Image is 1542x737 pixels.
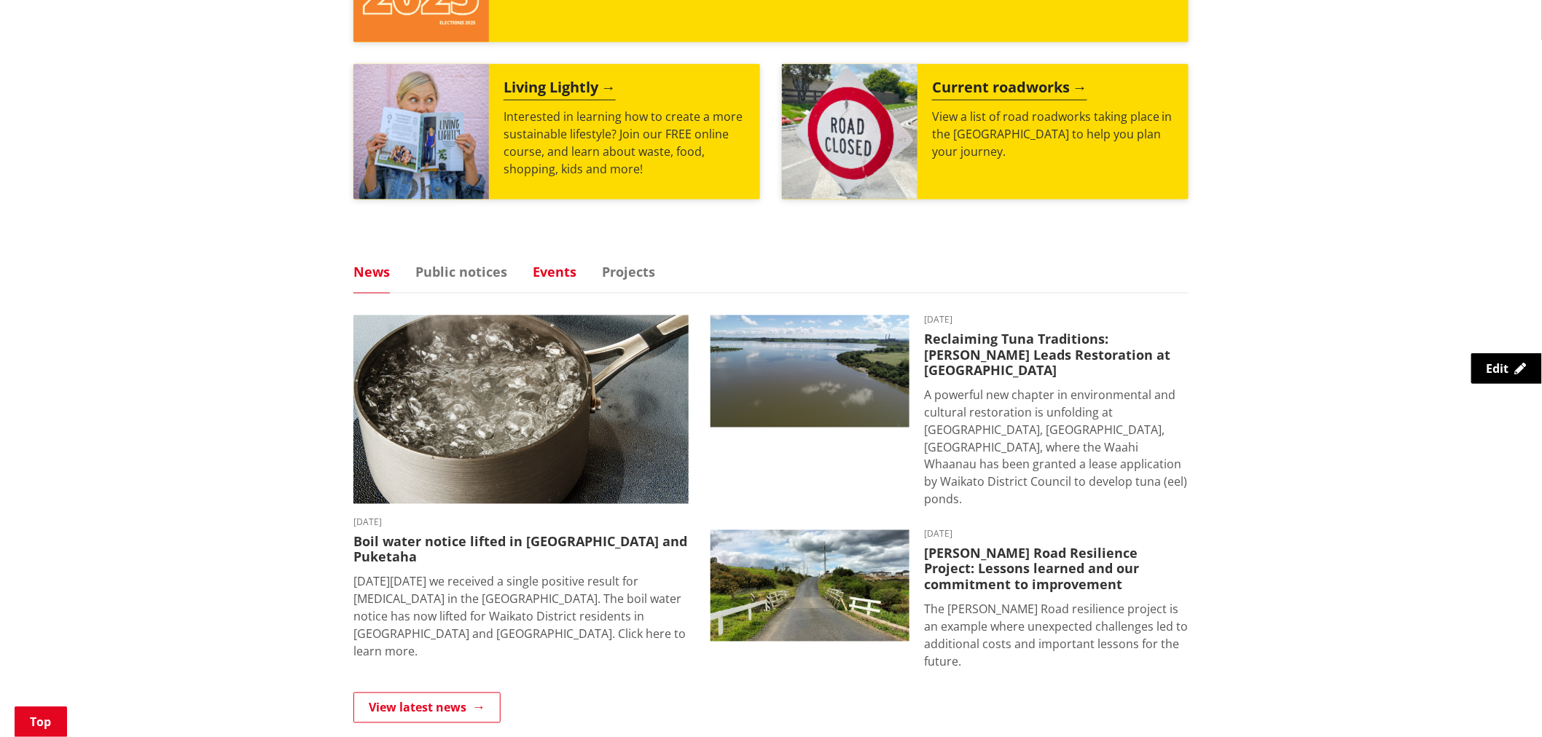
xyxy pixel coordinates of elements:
a: [DATE] Reclaiming Tuna Traditions: [PERSON_NAME] Leads Restoration at [GEOGRAPHIC_DATA] A powerfu... [711,315,1189,508]
img: boil water notice [353,315,689,504]
h3: Reclaiming Tuna Traditions: [PERSON_NAME] Leads Restoration at [GEOGRAPHIC_DATA] [924,331,1189,379]
img: PR-21222 Huia Road Relience Munro Road Bridge [711,530,909,642]
a: Current roadworks View a list of road roadworks taking place in the [GEOGRAPHIC_DATA] to help you... [782,64,1189,200]
h2: Current roadworks [932,79,1087,100]
a: View latest news [353,693,501,723]
h3: [PERSON_NAME] Road Resilience Project: Lessons learned and our commitment to improvement [924,546,1189,594]
span: Edit [1487,360,1509,377]
h3: Boil water notice lifted in [GEOGRAPHIC_DATA] and Puketaha [353,535,689,566]
img: Road closed sign [782,64,917,200]
a: Events [533,265,576,278]
a: Projects [602,265,655,278]
a: Living Lightly Interested in learning how to create a more sustainable lifestyle? Join our FREE o... [353,64,760,200]
img: Waahi Lake [711,315,909,427]
iframe: Messenger Launcher [1475,676,1527,728]
h2: Living Lightly [504,79,616,100]
a: [DATE] [PERSON_NAME] Road Resilience Project: Lessons learned and our commitment to improvement T... [711,530,1189,671]
a: boil water notice gordonton puketaha [DATE] Boil water notice lifted in [GEOGRAPHIC_DATA] and Puk... [353,315,689,661]
a: Public notices [415,265,507,278]
p: View a list of road roadworks taking place in the [GEOGRAPHIC_DATA] to help you plan your journey. [932,108,1174,160]
a: Top [15,706,67,737]
a: Edit [1471,353,1542,384]
img: Mainstream Green Workshop Series [353,64,489,200]
p: The [PERSON_NAME] Road resilience project is an example where unexpected challenges led to additi... [924,601,1189,671]
p: Interested in learning how to create a more sustainable lifestyle? Join our FREE online course, a... [504,108,745,178]
time: [DATE] [353,519,689,527]
p: [DATE][DATE] we received a single positive result for [MEDICAL_DATA] in the [GEOGRAPHIC_DATA]. Th... [353,573,689,661]
a: News [353,265,390,278]
time: [DATE] [924,530,1189,539]
time: [DATE] [924,315,1189,324]
p: A powerful new chapter in environmental and cultural restoration is unfolding at [GEOGRAPHIC_DATA... [924,386,1189,508]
